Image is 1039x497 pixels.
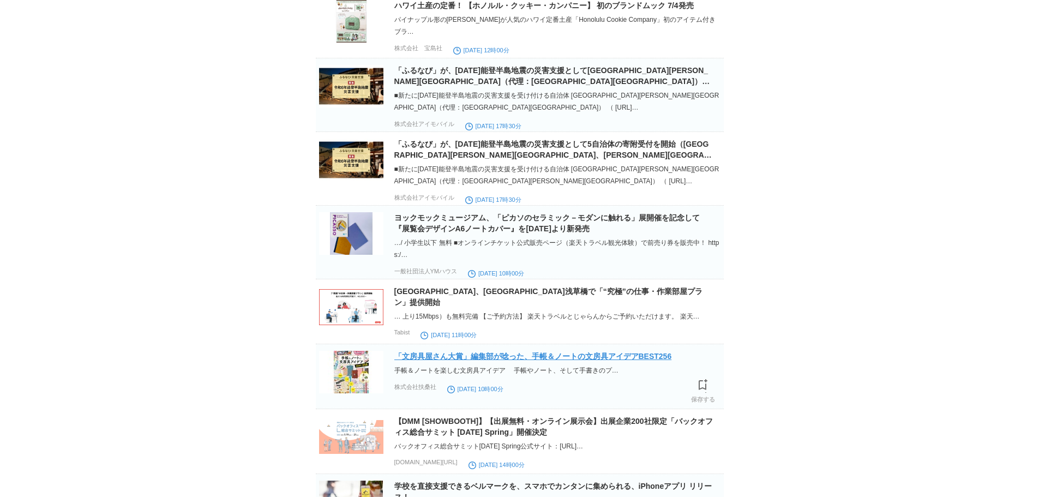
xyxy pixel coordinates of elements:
[319,351,383,393] img: d26633-794-771a803f39ceef93446a-4.jpg
[421,332,477,338] time: [DATE] 11時00分
[394,267,458,276] p: 一般社団法人YMハウス
[319,212,383,255] img: 55763-44-b5a03607be2d940dca40811e5673cba9-2291x2291.jpg
[447,386,503,392] time: [DATE] 10時00分
[319,416,383,458] img: d2581-3722-577397-0.png
[394,44,442,52] p: 株式会社 宝島社
[394,383,436,391] p: 株式会社扶桑社
[394,89,722,113] div: ■新たに[DATE]能登半島地震の災害支援を受け付ける自治体 [GEOGRAPHIC_DATA][PERSON_NAME][GEOGRAPHIC_DATA]（代理：[GEOGRAPHIC_DAT...
[469,462,525,468] time: [DATE] 14時00分
[394,310,722,322] div: … 上り15Mbps）も無料完備 【ご予約方法】 楽天トラベルとじゃらんからご予約いただけます。 楽天…
[319,65,383,107] img: 7821-928-d9aaba344f60c49647ae3c2ebc84a132-780x442.jpg
[394,364,722,376] div: 手帳＆ノートを楽しむ文房具アイデア 手帳やノート、そして手書きのプ…
[394,287,702,307] a: [GEOGRAPHIC_DATA]、[GEOGRAPHIC_DATA]浅草橋で「“究極”の仕事・作業部屋プラン」提供開始
[394,352,672,361] a: 「文房具屋さん大賞」編集部が唸った、手帳＆ノートの文房具アイデアBEST256
[465,196,521,203] time: [DATE] 17時30分
[468,270,524,277] time: [DATE] 10時00分
[394,120,454,128] p: 株式会社アイモバイル
[394,459,458,465] p: [DOMAIN_NAME][URL]
[394,66,710,97] a: 「ふるなび」が、[DATE]能登半島地震の災害支援として[GEOGRAPHIC_DATA][PERSON_NAME][GEOGRAPHIC_DATA]（代理：[GEOGRAPHIC_DATA][...
[394,237,722,261] div: …/ 小学生以下 無料 ■オンラインチケット公式販売ページ（楽天トラベル観光体験）で前売り券を販売中！ https:/…
[394,329,410,336] p: Tabist
[319,286,383,328] img: d62759-45-b79698850c72956ddf42-0.png
[394,1,694,10] a: ハワイ土産の定番！ 【ホノルル・クッキー・カンパニー】 初のブランドムック 7/4発売
[465,123,521,129] time: [DATE] 17時30分
[394,163,722,187] div: ■新たに[DATE]能登半島地震の災害支援を受け付ける自治体 [GEOGRAPHIC_DATA][PERSON_NAME][GEOGRAPHIC_DATA]（代理：[GEOGRAPHIC_DAT...
[394,14,722,38] div: パイナップル形の[PERSON_NAME]が人気のハワイ定番土産「Honolulu Cookie Company」初のアイテム付きブラ…
[394,440,722,452] div: バックオフィス総合サミット[DATE] Spring公式サイト：[URL]…
[319,139,383,181] img: 7821-907-080f654d0a23fa162e5b6a8575a6851b-780x442.jpg
[691,376,715,403] a: 保存する
[394,140,712,181] a: 「ふるなび」が、[DATE]能登半島地震の災害支援として5自治体の寄附受付を開始（[GEOGRAPHIC_DATA][PERSON_NAME][GEOGRAPHIC_DATA]、[PERSON_...
[394,194,454,202] p: 株式会社アイモバイル
[453,47,509,53] time: [DATE] 12時00分
[394,417,713,436] a: 【DMM [SHOWBOOTH]】【出展無料・オンライン展示会】出展企業200社限定「バックオフィス総合サミット [DATE] Spring」開催決定
[394,213,700,233] a: ヨックモックミュージアム、「ピカソのセラミック－モダンに触れる」展開催を記念して『展覧会デザインA6ノートカバー』を[DATE]より新発売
